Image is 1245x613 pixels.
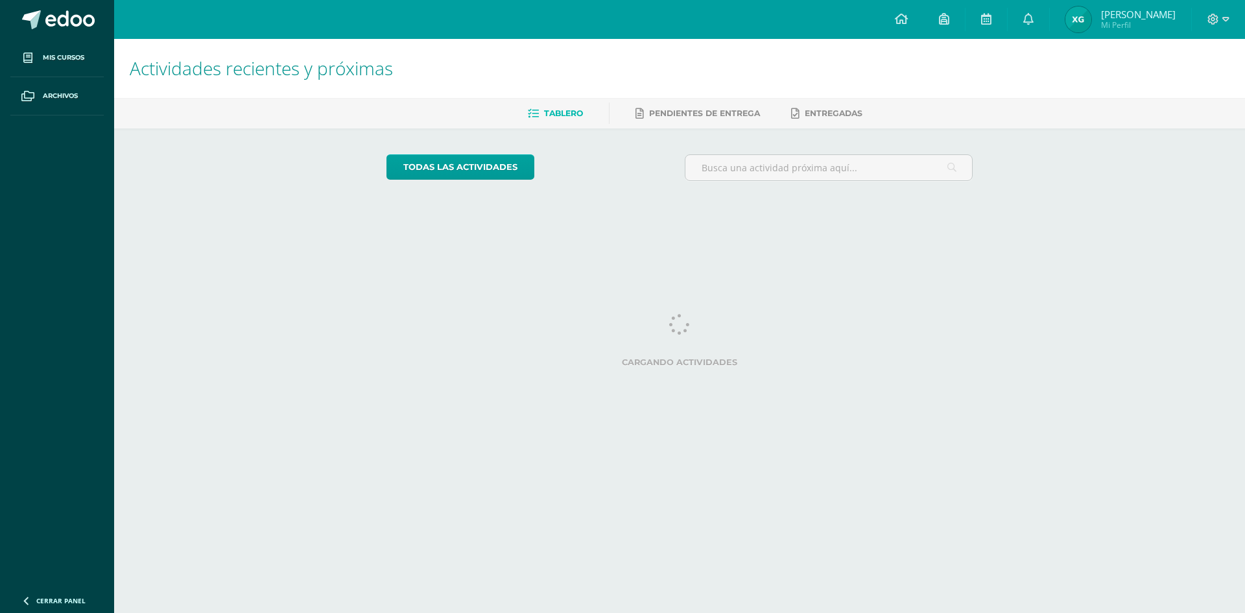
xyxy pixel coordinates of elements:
span: [PERSON_NAME] [1101,8,1176,21]
span: Entregadas [805,108,862,118]
label: Cargando actividades [386,357,973,367]
span: Tablero [544,108,583,118]
a: todas las Actividades [386,154,534,180]
input: Busca una actividad próxima aquí... [685,155,973,180]
span: Pendientes de entrega [649,108,760,118]
a: Entregadas [791,103,862,124]
a: Pendientes de entrega [635,103,760,124]
span: Archivos [43,91,78,101]
a: Mis cursos [10,39,104,77]
a: Tablero [528,103,583,124]
span: Mi Perfil [1101,19,1176,30]
span: Cerrar panel [36,596,86,605]
span: Actividades recientes y próximas [130,56,393,80]
img: 83e7cf6e796d57b8bd93183efde389e2.png [1065,6,1091,32]
a: Archivos [10,77,104,115]
span: Mis cursos [43,53,84,63]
